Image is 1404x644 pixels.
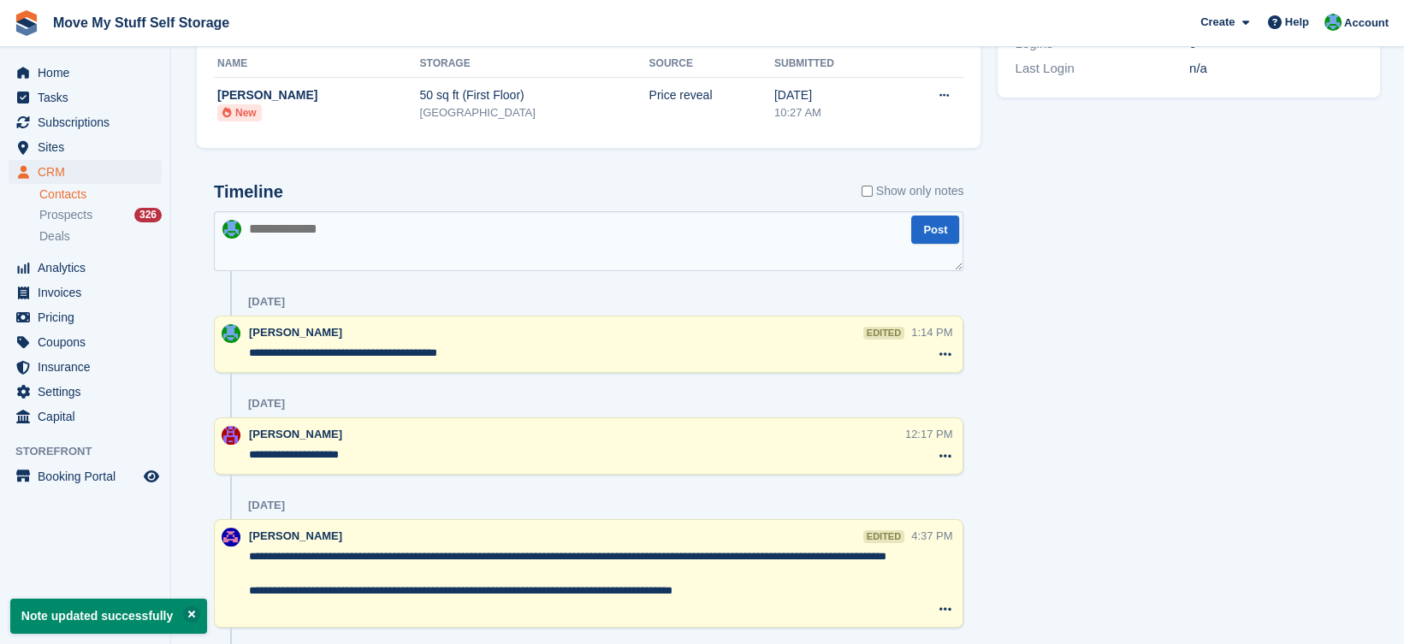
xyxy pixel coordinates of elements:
[38,61,140,85] span: Home
[222,426,240,445] img: Carrie Machin
[141,466,162,487] a: Preview store
[9,110,162,134] a: menu
[39,206,162,224] a: Prospects 326
[862,182,873,200] input: Show only notes
[649,50,774,78] th: Source
[1015,59,1189,79] div: Last Login
[9,355,162,379] a: menu
[249,529,342,542] span: [PERSON_NAME]
[649,86,774,104] div: Price reveal
[39,227,162,245] a: Deals
[774,104,893,121] div: 10:27 AM
[134,208,162,222] div: 326
[222,324,240,343] img: Dan
[38,355,140,379] span: Insurance
[248,295,285,309] div: [DATE]
[9,61,162,85] a: menu
[38,86,140,109] span: Tasks
[774,50,893,78] th: Submitted
[420,50,649,78] th: Storage
[248,499,285,512] div: [DATE]
[1285,14,1309,31] span: Help
[911,528,952,544] div: 4:37 PM
[1189,59,1364,79] div: n/a
[911,216,959,244] button: Post
[38,110,140,134] span: Subscriptions
[39,186,162,203] a: Contacts
[217,86,420,104] div: [PERSON_NAME]
[38,160,140,184] span: CRM
[38,405,140,428] span: Capital
[9,256,162,280] a: menu
[9,330,162,354] a: menu
[249,326,342,339] span: [PERSON_NAME]
[38,281,140,304] span: Invoices
[9,281,162,304] a: menu
[905,426,953,442] div: 12:17 PM
[38,135,140,159] span: Sites
[38,380,140,404] span: Settings
[1344,15,1389,32] span: Account
[222,220,241,239] img: Dan
[39,207,92,223] span: Prospects
[214,182,283,202] h2: Timeline
[420,104,649,121] div: [GEOGRAPHIC_DATA]
[863,327,904,340] div: edited
[222,528,240,547] img: Jade Whetnall
[38,330,140,354] span: Coupons
[9,380,162,404] a: menu
[9,135,162,159] a: menu
[46,9,236,37] a: Move My Stuff Self Storage
[214,50,420,78] th: Name
[9,160,162,184] a: menu
[39,228,70,245] span: Deals
[1324,14,1342,31] img: Dan
[38,464,140,488] span: Booking Portal
[9,305,162,329] a: menu
[862,182,964,200] label: Show only notes
[9,405,162,428] a: menu
[10,599,207,634] p: Note updated successfully
[249,428,342,440] span: [PERSON_NAME]
[1200,14,1235,31] span: Create
[248,397,285,411] div: [DATE]
[863,530,904,543] div: edited
[14,10,39,36] img: stora-icon-8386f47178a22dfd0bd8f6a31ec36ba5ce8667c1dd55bd0f319d3a0aa187defe.svg
[15,443,170,460] span: Storefront
[38,256,140,280] span: Analytics
[911,324,952,340] div: 1:14 PM
[420,86,649,104] div: 50 sq ft (First Floor)
[9,86,162,109] a: menu
[38,305,140,329] span: Pricing
[774,86,893,104] div: [DATE]
[9,464,162,488] a: menu
[217,104,262,121] li: New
